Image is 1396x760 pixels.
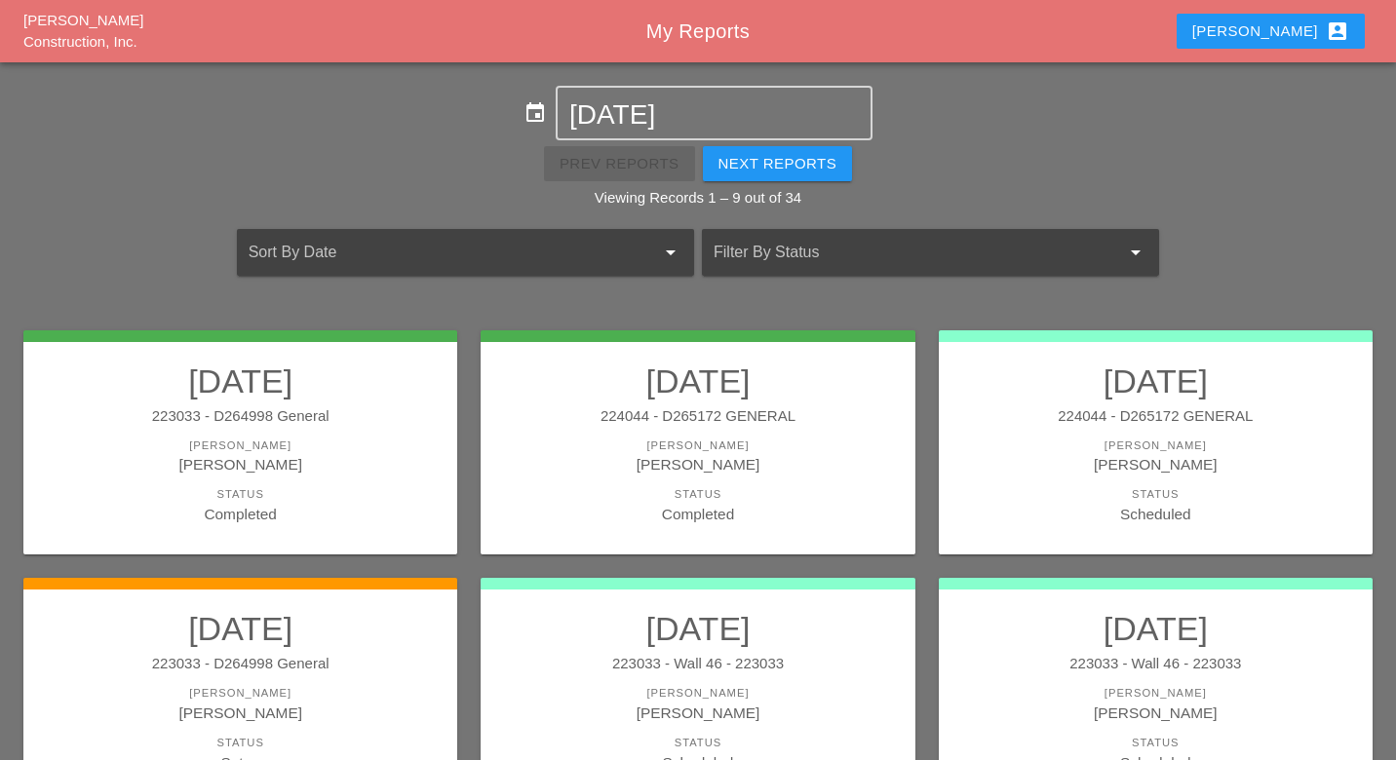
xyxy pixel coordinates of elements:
a: [DATE]224044 - D265172 GENERAL[PERSON_NAME][PERSON_NAME]StatusCompleted [500,361,895,525]
div: 223033 - D264998 General [43,405,438,428]
a: [DATE]224044 - D265172 GENERAL[PERSON_NAME][PERSON_NAME]StatusScheduled [958,361,1353,525]
div: Scheduled [958,503,1353,525]
div: 223033 - D264998 General [43,653,438,675]
div: Status [958,735,1353,751]
div: 224044 - D265172 GENERAL [500,405,895,428]
div: [PERSON_NAME] [500,453,895,475]
h2: [DATE] [500,609,895,648]
div: Status [43,486,438,503]
h2: [DATE] [43,361,438,400]
h2: [DATE] [958,609,1353,648]
i: event [523,101,547,125]
button: Next Reports [703,146,853,181]
div: [PERSON_NAME] [43,437,438,454]
div: [PERSON_NAME] [1192,19,1349,43]
i: arrow_drop_down [1124,241,1147,264]
div: [PERSON_NAME] [43,685,438,702]
h2: [DATE] [43,609,438,648]
span: My Reports [646,20,750,42]
div: Completed [500,503,895,525]
i: account_box [1326,19,1349,43]
div: Status [43,735,438,751]
div: 224044 - D265172 GENERAL [958,405,1353,428]
div: [PERSON_NAME] [958,437,1353,454]
div: Status [500,486,895,503]
div: Status [958,486,1353,503]
div: [PERSON_NAME] [43,453,438,475]
div: [PERSON_NAME] [958,702,1353,724]
div: [PERSON_NAME] [43,702,438,724]
div: [PERSON_NAME] [958,453,1353,475]
input: Select Date [569,99,859,131]
div: Next Reports [718,153,837,175]
i: arrow_drop_down [659,241,682,264]
h2: [DATE] [500,361,895,400]
div: Status [500,735,895,751]
div: 223033 - Wall 46 - 223033 [500,653,895,675]
a: [PERSON_NAME] Construction, Inc. [23,12,143,51]
div: [PERSON_NAME] [958,685,1353,702]
div: [PERSON_NAME] [500,437,895,454]
div: 223033 - Wall 46 - 223033 [958,653,1353,675]
a: [DATE]223033 - D264998 General[PERSON_NAME][PERSON_NAME]StatusCompleted [43,361,438,525]
div: Completed [43,503,438,525]
button: [PERSON_NAME] [1177,14,1365,49]
div: [PERSON_NAME] [500,685,895,702]
h2: [DATE] [958,361,1353,400]
div: [PERSON_NAME] [500,702,895,724]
